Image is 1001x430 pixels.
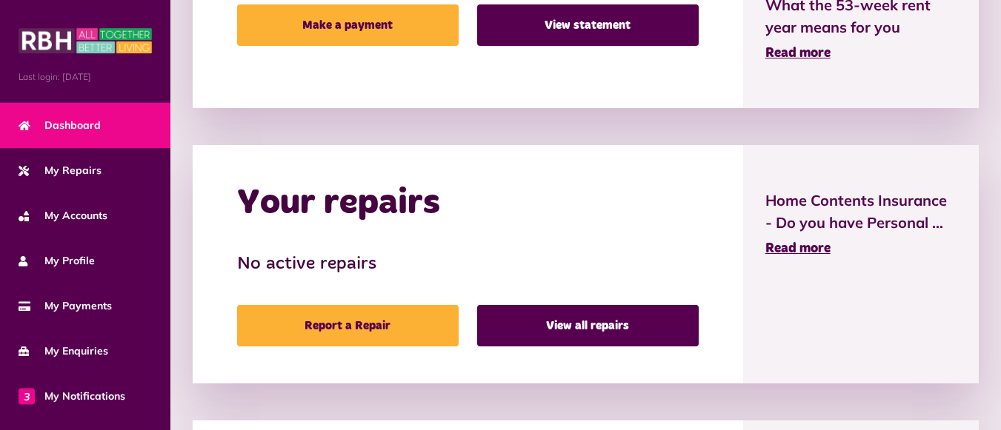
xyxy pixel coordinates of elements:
[19,163,102,178] span: My Repairs
[19,118,101,133] span: Dashboard
[765,47,831,60] span: Read more
[765,189,957,234] span: Home Contents Insurance - Do you have Personal ...
[19,298,112,314] span: My Payments
[19,26,152,56] img: MyRBH
[19,253,95,269] span: My Profile
[19,208,107,224] span: My Accounts
[19,388,35,404] span: 3
[237,182,440,225] h2: Your repairs
[477,305,699,346] a: View all repairs
[477,4,699,46] a: View statement
[765,242,831,255] span: Read more
[237,4,459,46] a: Make a payment
[19,343,108,359] span: My Enquiries
[19,70,152,84] span: Last login: [DATE]
[237,305,459,346] a: Report a Repair
[237,254,699,275] h3: No active repairs
[765,189,957,259] a: Home Contents Insurance - Do you have Personal ... Read more
[19,389,125,404] span: My Notifications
